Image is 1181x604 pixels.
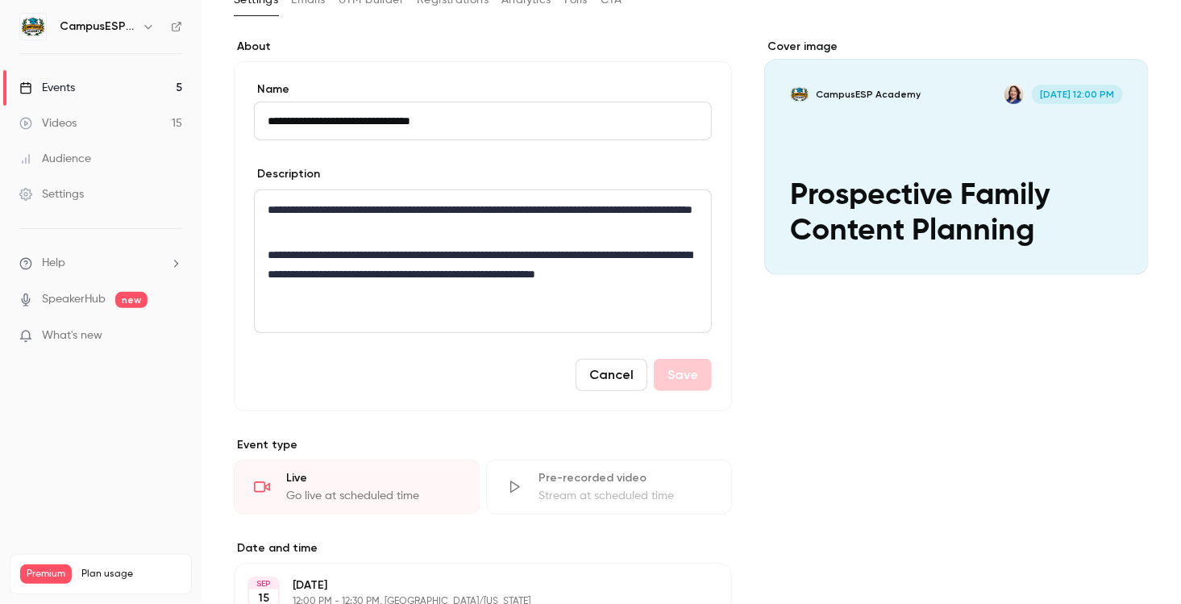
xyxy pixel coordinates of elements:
img: CampusESP Academy [20,14,46,40]
p: Event type [234,437,732,453]
span: new [115,292,148,308]
iframe: Noticeable Trigger [163,329,182,344]
span: What's new [42,327,102,344]
div: Pre-recorded videoStream at scheduled time [486,460,732,514]
li: help-dropdown-opener [19,255,182,272]
div: Events [19,80,75,96]
label: Name [254,81,712,98]
div: editor [255,190,711,332]
div: Audience [19,151,91,167]
a: SpeakerHub [42,291,106,308]
div: Pre-recorded video [539,470,712,486]
section: Cover image [764,39,1149,275]
div: Stream at scheduled time [539,488,712,504]
div: Live [286,470,460,486]
p: [DATE] [293,577,647,594]
label: Cover image [764,39,1149,55]
div: SEP [249,578,278,589]
label: Description [254,166,320,182]
div: Settings [19,186,84,202]
button: Cancel [576,359,647,391]
span: Premium [20,564,72,584]
label: Date and time [234,540,732,556]
div: Videos [19,115,77,131]
label: About [234,39,732,55]
div: LiveGo live at scheduled time [234,460,480,514]
div: Go live at scheduled time [286,488,460,504]
section: description [254,190,712,333]
span: Plan usage [81,568,181,581]
h6: CampusESP Academy [60,19,135,35]
span: Help [42,255,65,272]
